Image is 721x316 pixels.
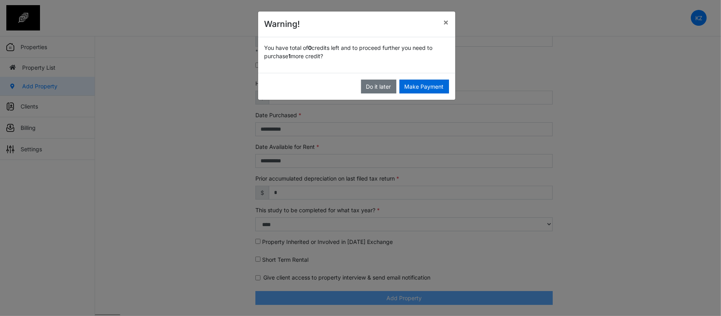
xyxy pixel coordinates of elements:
h4: Warning! [264,18,300,30]
span: 1 [289,53,291,59]
span: 0 [308,44,312,51]
button: Close [437,11,455,32]
button: Do it later [361,80,396,93]
button: Make Payment [399,80,449,93]
p: You have total of credits left and to proceed further you need to purchase more credit? [264,44,449,60]
span: × [443,17,449,27]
